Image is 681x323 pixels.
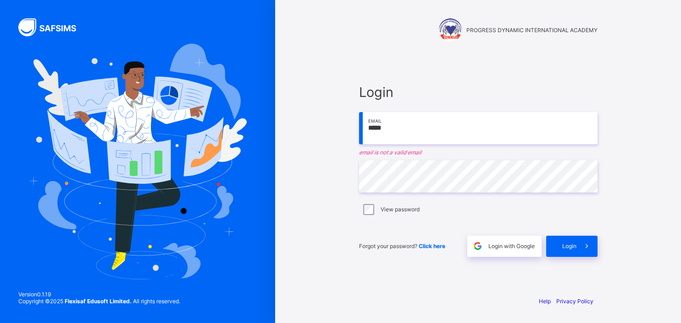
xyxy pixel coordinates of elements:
[556,298,593,305] a: Privacy Policy
[381,206,420,213] label: View password
[488,243,535,249] span: Login with Google
[539,298,551,305] a: Help
[18,291,180,298] span: Version 0.1.19
[562,243,576,249] span: Login
[359,84,598,100] span: Login
[359,243,445,249] span: Forgot your password?
[18,18,87,36] img: SAFSIMS Logo
[472,241,483,251] img: google.396cfc9801f0270233282035f929180a.svg
[419,243,445,249] a: Click here
[65,298,132,305] strong: Flexisaf Edusoft Limited.
[18,298,180,305] span: Copyright © 2025 All rights reserved.
[466,27,598,34] span: PROGRESS DYNAMIC INTERNATIONAL ACADEMY
[359,149,598,156] em: email is not a valid email
[28,44,247,279] img: Hero Image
